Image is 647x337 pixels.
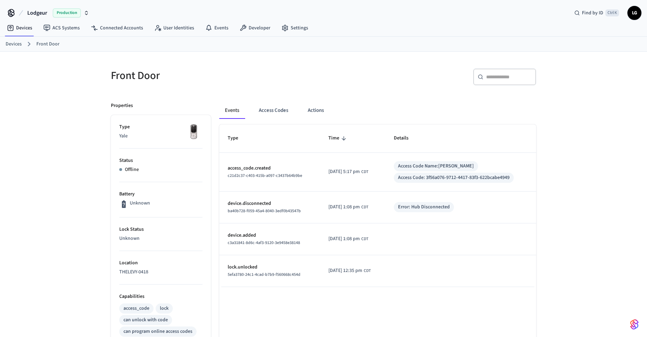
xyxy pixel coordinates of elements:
p: Unknown [119,235,202,242]
div: America/Chicago [328,203,368,211]
div: America/Chicago [328,267,371,274]
a: Settings [276,22,314,34]
p: Yale [119,132,202,140]
a: Front Door [36,41,59,48]
p: Battery [119,191,202,198]
p: Properties [111,102,133,109]
span: Time [328,133,348,144]
a: Devices [1,22,38,34]
p: Location [119,259,202,267]
a: Events [200,22,234,34]
img: Yale Assure Touchscreen Wifi Smart Lock, Satin Nickel, Front [185,123,202,141]
span: CDT [361,204,368,210]
p: Type [119,123,202,131]
span: CDT [361,236,368,242]
p: lock.unlocked [228,264,312,271]
table: sticky table [219,124,536,287]
span: Type [228,133,247,144]
a: Devices [6,41,22,48]
button: LG [627,6,641,20]
img: SeamLogoGradient.69752ec5.svg [630,319,639,330]
span: c21d2c37-c403-415b-a097-c3437b64b9be [228,173,302,179]
button: Events [219,102,245,119]
div: can unlock with code [123,316,168,324]
div: access_code [123,305,149,312]
span: [DATE] 1:08 pm [328,203,360,211]
span: LG [628,7,641,19]
div: can program online access codes [123,328,192,335]
div: Access Code: 3f56a076-9712-4417-83f3-622bcabe4949 [398,174,510,181]
p: Lock Status [119,226,202,233]
span: Find by ID [582,9,603,16]
div: ant example [219,102,536,119]
p: access_code.created [228,165,312,172]
span: Ctrl K [605,9,619,16]
a: ACS Systems [38,22,85,34]
div: Find by IDCtrl K [569,7,625,19]
span: 5efa3780-24c1-4cad-b7b9-f560668c454d [228,272,300,278]
button: Actions [302,102,329,119]
p: Unknown [130,200,150,207]
div: lock [160,305,169,312]
span: CDT [361,169,368,175]
a: Developer [234,22,276,34]
div: Access Code Name: [PERSON_NAME] [398,163,474,170]
span: Details [394,133,418,144]
span: [DATE] 5:17 pm [328,168,360,175]
p: device.disconnected [228,200,312,207]
span: [DATE] 1:08 pm [328,235,360,243]
a: User Identities [149,22,200,34]
div: Error: Hub Disconnected [398,203,450,211]
span: Lodgeur [27,9,47,17]
p: device.added [228,232,312,239]
div: America/Chicago [328,235,368,243]
p: Offline [125,166,139,173]
p: THELEVY-0418 [119,268,202,276]
span: Production [53,8,81,17]
span: ba40b728-f059-45a4-8040-3edf0b43547b [228,208,301,214]
span: [DATE] 12:35 pm [328,267,362,274]
p: Capabilities [119,293,202,300]
span: c3a31841-8d6c-4af3-9120-3e9458e38148 [228,240,300,246]
div: America/Chicago [328,168,368,175]
button: Access Codes [253,102,294,119]
a: Connected Accounts [85,22,149,34]
p: Status [119,157,202,164]
span: CDT [364,268,371,274]
h5: Front Door [111,69,319,83]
